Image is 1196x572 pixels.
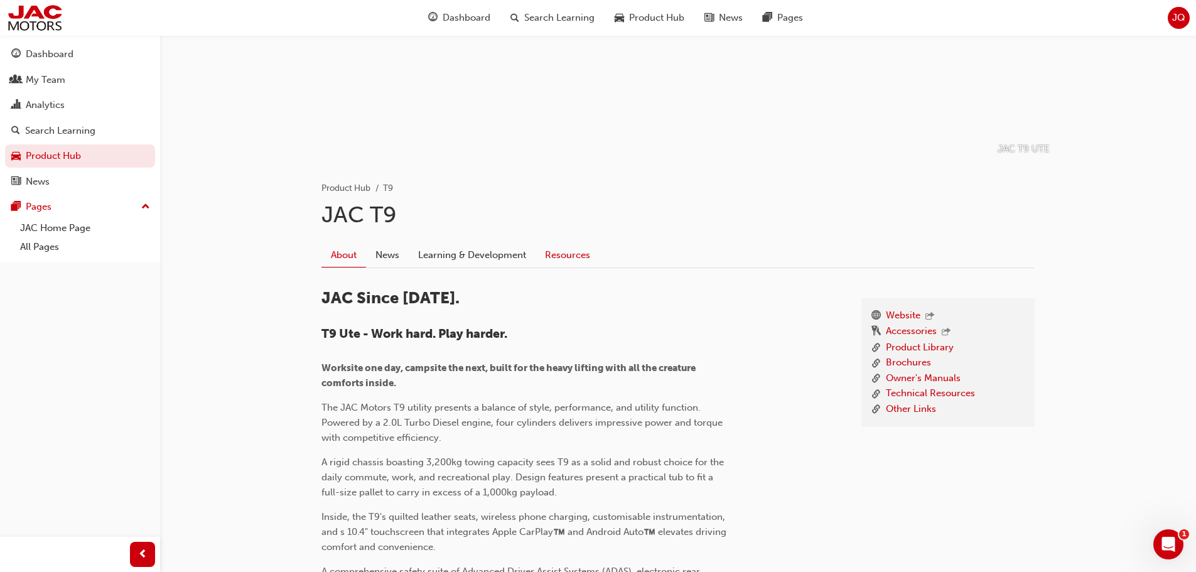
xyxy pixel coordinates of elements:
span: news-icon [704,10,714,26]
span: News [719,11,743,25]
span: outbound-icon [925,311,934,322]
a: search-iconSearch Learning [500,5,605,31]
span: Dashboard [443,11,490,25]
span: guage-icon [11,49,21,60]
a: Accessories [886,324,937,340]
span: link-icon [871,355,881,371]
a: All Pages [15,237,155,257]
a: pages-iconPages [753,5,813,31]
span: JQ [1172,11,1185,25]
span: link-icon [871,386,881,402]
a: Product Hub [321,183,370,193]
span: The JAC Motors T9 utility presents a balance of style, performance, and utility function. Powered... [321,402,725,443]
a: Learning & Development [409,243,536,267]
span: people-icon [11,75,21,86]
p: JAC T9 UTE [998,142,1050,156]
a: About [321,243,366,267]
span: pages-icon [763,10,772,26]
span: www-icon [871,308,881,325]
span: car-icon [11,151,21,162]
span: link-icon [871,371,881,387]
div: My Team [26,73,65,87]
a: news-iconNews [694,5,753,31]
span: Inside, the T9's quilted leather seats, wireless phone charging, customisable instrumentation, an... [321,511,729,553]
a: Owner's Manuals [886,371,961,387]
a: News [366,243,409,267]
a: Brochures [886,355,931,371]
span: JAC Since [DATE]. [321,288,460,308]
iframe: Intercom live chat [1153,529,1183,559]
a: Product Hub [5,144,155,168]
img: jac-portal [6,4,63,32]
div: Search Learning [25,124,95,138]
button: JQ [1168,7,1190,29]
a: Product Library [886,340,954,356]
div: News [26,175,50,189]
span: Search Learning [524,11,595,25]
span: Product Hub [629,11,684,25]
a: Resources [536,243,600,267]
span: search-icon [510,10,519,26]
span: up-icon [141,199,150,215]
span: news-icon [11,176,21,188]
span: prev-icon [138,547,148,563]
span: keys-icon [871,324,881,340]
span: Worksite one day, campsite the next, built for the heavy lifting with all the creature comforts i... [321,362,698,389]
button: Pages [5,195,155,219]
div: Dashboard [26,47,73,62]
a: Technical Resources [886,386,975,402]
h1: JAC T9 [321,201,1035,229]
a: Dashboard [5,43,155,66]
span: chart-icon [11,100,21,111]
button: DashboardMy TeamAnalyticsSearch LearningProduct HubNews [5,40,155,195]
a: Website [886,308,920,325]
a: car-iconProduct Hub [605,5,694,31]
li: T9 [383,181,393,196]
span: A rigid chassis boasting 3,200kg towing capacity sees T9 as a solid and robust choice for the dai... [321,456,726,498]
span: outbound-icon [942,327,951,338]
span: T9 Ute - Work hard. Play harder. [321,326,507,341]
a: Other Links [886,402,936,418]
span: search-icon [11,126,20,137]
a: guage-iconDashboard [418,5,500,31]
a: Analytics [5,94,155,117]
span: guage-icon [428,10,438,26]
a: My Team [5,68,155,92]
span: Pages [777,11,803,25]
a: News [5,170,155,193]
a: JAC Home Page [15,219,155,238]
span: link-icon [871,402,881,418]
div: Pages [26,200,51,214]
div: Analytics [26,98,65,112]
span: 1 [1179,529,1189,539]
span: link-icon [871,340,881,356]
a: Search Learning [5,119,155,143]
span: car-icon [615,10,624,26]
span: pages-icon [11,202,21,213]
